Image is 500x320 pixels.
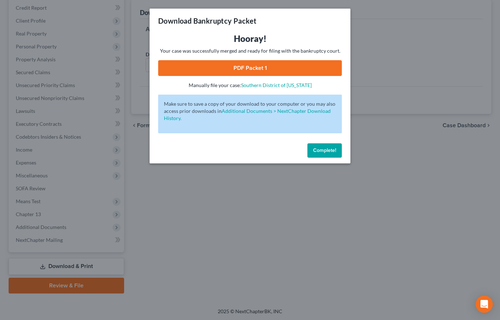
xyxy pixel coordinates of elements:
div: Open Intercom Messenger [476,296,493,313]
h3: Hooray! [158,33,342,44]
p: Manually file your case: [158,82,342,89]
span: Complete! [313,147,336,153]
button: Complete! [307,143,342,158]
p: Your case was successfully merged and ready for filing with the bankruptcy court. [158,47,342,54]
a: Additional Documents > NextChapter Download History. [164,108,331,121]
h3: Download Bankruptcy Packet [158,16,256,26]
a: PDF Packet 1 [158,60,342,76]
a: Southern District of [US_STATE] [241,82,312,88]
p: Make sure to save a copy of your download to your computer or you may also access prior downloads in [164,100,336,122]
